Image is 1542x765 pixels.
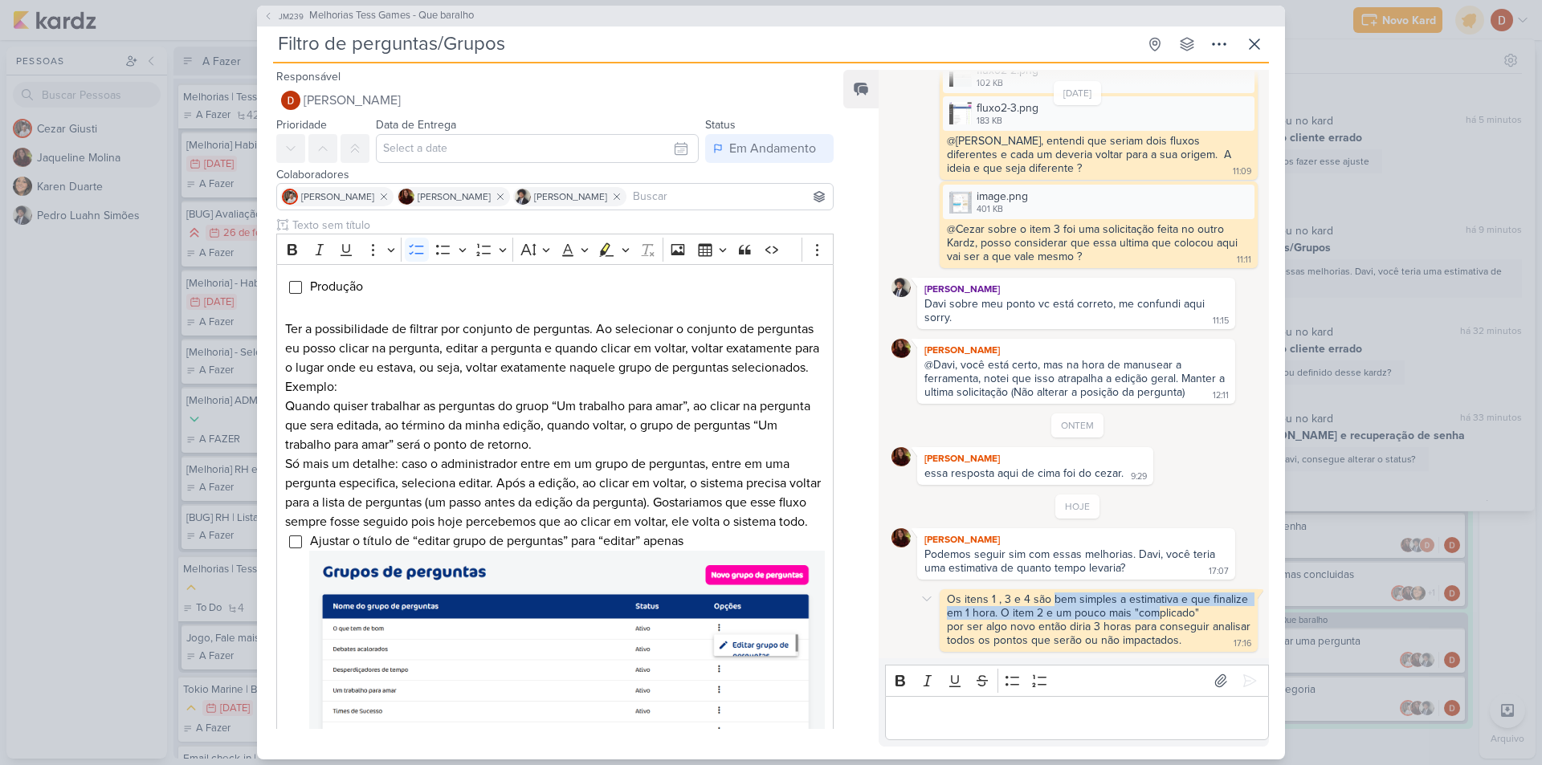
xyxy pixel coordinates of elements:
div: Os itens 1 , 3 e 4 são bem simples a estimativa e que finalize em 1 hora. O item 2 e um pouco mai... [947,592,1250,620]
p: Só mais um detalhe: caso o administrador entre em um grupo de perguntas, entre em uma pergunta es... [285,454,825,531]
p: Ter a possibilidade de filtrar por conjunto de perguntas. Ao selecionar o conjunto de perguntas e... [285,319,825,397]
span: Produção [310,279,363,295]
div: @Davi, você está certo, mas na hora de manusear a ferramenta, notei que isso atrapalha a edição g... [924,358,1228,399]
div: essa resposta aqui de cima foi do cezar. [924,466,1124,480]
img: ajeMbPlDANIi8jSH8HqMPudqY8yQH7zYdzyr1HAq.png [949,64,972,87]
div: image.png [977,188,1028,205]
input: Kard Sem Título [273,30,1137,59]
button: Em Andamento [705,134,834,163]
div: fluxo2-2.png [943,59,1254,93]
div: fluxo2-3.png [977,100,1038,116]
span: [PERSON_NAME] [304,91,401,110]
div: 12:11 [1213,389,1229,402]
div: 401 KB [977,203,1028,216]
div: 9:29 [1131,470,1147,483]
div: Editor toolbar [276,234,834,265]
input: Texto sem título [289,217,834,234]
div: fluxo2-3.png [943,96,1254,131]
img: Jaqueline Molina [891,528,911,547]
label: Status [705,118,736,132]
span: [PERSON_NAME] [534,189,607,204]
img: Cezar Giusti [282,189,298,205]
div: [PERSON_NAME] [920,281,1232,297]
img: Pedro Luahn Simões [515,189,531,205]
div: Editor editing area: main [885,696,1269,740]
p: Quando quiser trabalhar as perguntas do gruop “Um trabalho para amar”, ao clicar na pergunta que ... [285,397,825,454]
div: 183 KB [977,115,1038,128]
div: @Cezar sobre o item 3 foi uma solicitação feita no outro Kardz, posso considerar que essa ultima ... [947,222,1241,263]
div: 11:15 [1213,315,1229,328]
img: Jaqueline Molina [891,447,911,466]
div: por ser algo novo então diria 3 horas para conseguir analisar todos os pontos que serão ou não im... [947,620,1254,647]
div: image.png [943,185,1254,219]
label: Prioridade [276,118,327,132]
img: Jaqueline Molina [891,339,911,358]
div: 11:11 [1237,254,1251,267]
span: [PERSON_NAME] [418,189,491,204]
div: [PERSON_NAME] [920,531,1232,547]
div: Davi sobre meu ponto vc está correto, me confundi aqui sorry. [924,297,1208,324]
div: [PERSON_NAME] [920,450,1150,466]
div: 11:09 [1233,165,1251,178]
img: E2ZhzlHCFTghdVtzB2qDNsltdqnZ7rQ3ewbljDEI.png [949,102,972,124]
img: VlwUpx9fj7qwqOF76zsqVbSIYEOMrMFwdkJQH9Jo.png [949,191,972,214]
input: Buscar [630,187,830,206]
span: Ajustar o título de “editar grupo de perguntas” para “editar” apenas [309,533,825,739]
div: 17:07 [1209,565,1229,578]
span: [PERSON_NAME] [301,189,374,204]
input: Select a date [376,134,699,163]
div: 102 KB [977,77,1038,90]
label: Responsável [276,70,341,83]
div: Em Andamento [729,139,816,158]
div: @[PERSON_NAME], entendi que seriam dois fluxos diferentes e cada um deveria voltar para a sua ori... [947,134,1234,175]
button: [PERSON_NAME] [276,86,834,115]
div: Podemos seguir sim com essas melhorias. Davi, você teria uma estimativa de quanto tempo levaria? [924,547,1218,575]
label: Data de Entrega [376,118,456,132]
img: Davi Elias Teixeira [281,91,300,110]
div: [PERSON_NAME] [920,342,1232,358]
img: Jaqueline Molina [398,189,414,205]
img: Pedro Luahn Simões [891,278,911,297]
img: DGDNlarjAxAAAAAASUVORK5CYII= [309,551,825,734]
div: Editor toolbar [885,665,1269,696]
div: Colaboradores [276,166,834,183]
div: 17:16 [1234,637,1251,650]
